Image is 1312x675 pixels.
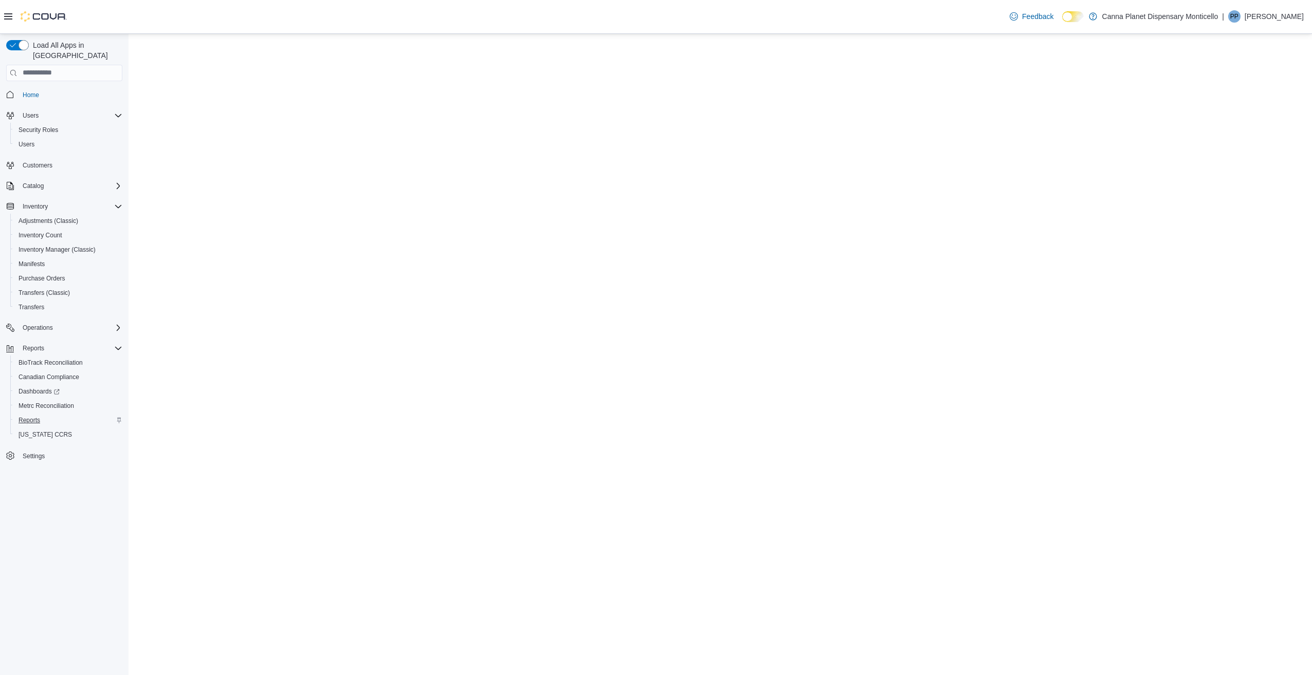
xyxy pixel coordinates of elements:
[14,385,64,398] a: Dashboards
[19,303,44,311] span: Transfers
[23,91,39,99] span: Home
[19,246,96,254] span: Inventory Manager (Classic)
[19,274,65,283] span: Purchase Orders
[14,272,69,285] a: Purchase Orders
[19,342,122,354] span: Reports
[14,229,122,241] span: Inventory Count
[14,400,122,412] span: Metrc Reconciliation
[14,215,82,227] a: Adjustments (Classic)
[10,370,126,384] button: Canadian Compliance
[2,158,126,173] button: Customers
[14,414,122,426] span: Reports
[2,199,126,214] button: Inventory
[14,272,122,285] span: Purchase Orders
[2,108,126,123] button: Users
[14,301,122,313] span: Transfers
[10,228,126,242] button: Inventory Count
[19,322,57,334] button: Operations
[6,83,122,490] nav: Complex example
[1062,11,1084,22] input: Dark Mode
[19,430,72,439] span: [US_STATE] CCRS
[10,384,126,399] a: Dashboards
[14,287,74,299] a: Transfers (Classic)
[19,109,43,122] button: Users
[19,359,83,367] span: BioTrack Reconciliation
[14,400,78,412] a: Metrc Reconciliation
[10,242,126,257] button: Inventory Manager (Classic)
[19,449,122,462] span: Settings
[19,217,78,225] span: Adjustments (Classic)
[14,428,76,441] a: [US_STATE] CCRS
[14,229,66,241] a: Inventory Count
[10,286,126,300] button: Transfers (Classic)
[29,40,122,61] span: Load All Apps in [GEOGRAPHIC_DATA]
[2,448,126,463] button: Settings
[19,322,122,334] span: Operations
[14,357,87,369] a: BioTrack Reconciliation
[19,260,45,268] span: Manifests
[14,258,122,270] span: Manifests
[14,138,39,151] a: Users
[10,214,126,228] button: Adjustments (Classic)
[14,414,44,426] a: Reports
[2,179,126,193] button: Catalog
[1222,10,1224,23] p: |
[19,159,57,172] a: Customers
[1102,10,1218,23] p: Canna Planet Dispensary Monticello
[23,161,52,170] span: Customers
[19,180,122,192] span: Catalog
[19,373,79,381] span: Canadian Compliance
[19,289,70,297] span: Transfers (Classic)
[1245,10,1304,23] p: [PERSON_NAME]
[10,137,126,152] button: Users
[14,243,122,256] span: Inventory Manager (Classic)
[19,387,60,396] span: Dashboards
[2,87,126,102] button: Home
[14,124,62,136] a: Security Roles
[14,428,122,441] span: Washington CCRS
[19,402,74,410] span: Metrc Reconciliation
[14,287,122,299] span: Transfers (Classic)
[19,200,52,213] button: Inventory
[14,258,49,270] a: Manifests
[10,271,126,286] button: Purchase Orders
[10,300,126,314] button: Transfers
[10,257,126,271] button: Manifests
[14,215,122,227] span: Adjustments (Classic)
[19,126,58,134] span: Security Roles
[19,109,122,122] span: Users
[1022,11,1053,22] span: Feedback
[1228,10,1241,23] div: Parth Patel
[2,321,126,335] button: Operations
[21,11,67,22] img: Cova
[14,357,122,369] span: BioTrack Reconciliation
[14,138,122,151] span: Users
[2,341,126,355] button: Reports
[23,182,44,190] span: Catalog
[14,243,100,256] a: Inventory Manager (Classic)
[19,159,122,172] span: Customers
[19,180,48,192] button: Catalog
[19,231,62,239] span: Inventory Count
[19,200,122,213] span: Inventory
[23,452,45,460] span: Settings
[14,371,83,383] a: Canadian Compliance
[19,342,48,354] button: Reports
[23,202,48,211] span: Inventory
[19,450,49,462] a: Settings
[19,140,34,148] span: Users
[19,89,43,101] a: Home
[1230,10,1238,23] span: PP
[10,355,126,370] button: BioTrack Reconciliation
[10,427,126,442] button: [US_STATE] CCRS
[1006,6,1058,27] a: Feedback
[19,88,122,101] span: Home
[23,324,53,332] span: Operations
[23,111,39,120] span: Users
[14,301,48,313] a: Transfers
[14,385,122,398] span: Dashboards
[23,344,44,352] span: Reports
[10,123,126,137] button: Security Roles
[10,413,126,427] button: Reports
